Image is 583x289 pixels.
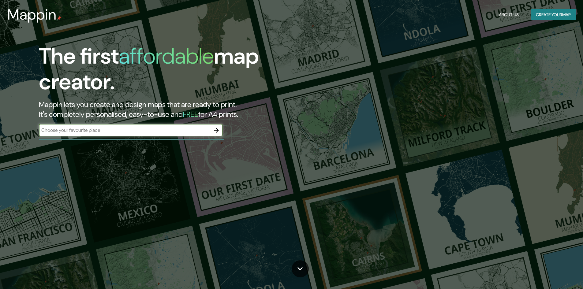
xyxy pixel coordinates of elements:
button: Create yourmap [531,9,576,20]
h1: The first map creator. [39,43,331,100]
button: About Us [496,9,521,20]
input: Choose your favourite place [39,127,210,134]
h2: Mappin lets you create and design maps that are ready to print. It's completely personalised, eas... [39,100,331,119]
h5: FREE [183,109,198,119]
h1: affordable [119,42,214,70]
img: mappin-pin [57,16,62,21]
h3: Mappin [7,6,57,23]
